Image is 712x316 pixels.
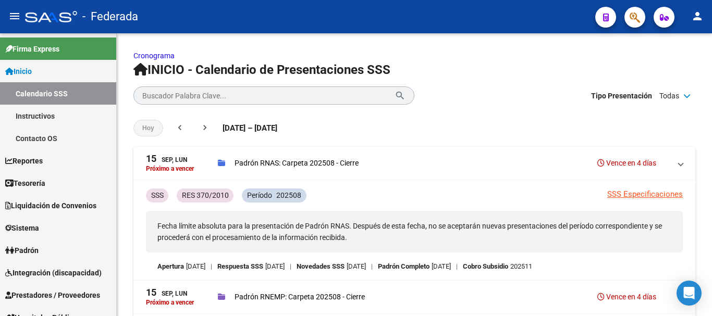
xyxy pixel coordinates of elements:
h3: Vence en 4 días [597,289,656,304]
mat-icon: person [691,10,704,22]
p: Apertura [157,261,184,272]
div: 15Sep, LunPróximo a vencerPadrón RNAS: Carpeta 202508 - CierreVence en 4 días [133,180,695,281]
div: Sep, Lun [146,288,187,299]
span: 15 [146,154,156,163]
span: Reportes [5,155,43,167]
p: 202511 [510,261,532,272]
div: Sep, Lun [146,154,187,165]
p: Próximo a vencer [146,299,194,306]
span: [DATE] – [DATE] [223,122,277,134]
a: SSS Especificaciones [607,189,683,199]
span: | [371,261,373,272]
p: [DATE] [186,261,205,272]
p: RES 370/2010 [182,189,229,201]
span: - Federada [82,5,138,28]
span: Prestadores / Proveedores [5,289,100,301]
span: | [211,261,212,272]
span: Tesorería [5,178,45,189]
span: 15 [146,288,156,297]
span: Padrón [5,245,39,256]
p: Padrón RNAS: Carpeta 202508 - Cierre [235,157,359,169]
p: SSS [151,189,164,201]
p: Padrón Completo [378,261,429,272]
a: Cronograma [133,52,175,60]
h3: Vence en 4 días [597,156,656,170]
span: Tipo Presentación [591,90,652,102]
span: | [456,261,458,272]
span: Liquidación de Convenios [5,200,96,211]
span: Sistema [5,222,39,234]
mat-expansion-panel-header: 15Sep, LunPróximo a vencerPadrón RNEMP: Carpeta 202508 - CierreVence en 4 días [133,281,695,314]
p: [DATE] [432,261,451,272]
span: Inicio [5,66,32,77]
p: Cobro Subsidio [463,261,508,272]
p: [DATE] [347,261,366,272]
p: Fecha límite absoluta para la presentación de Padrón RNAS. Después de esta fecha, no se aceptarán... [146,211,683,252]
span: INICIO - Calendario de Presentaciones SSS [133,62,390,77]
span: | [290,261,291,272]
p: Respuesta SSS [217,261,263,272]
button: Hoy [133,120,163,136]
mat-icon: menu [8,10,21,22]
mat-icon: chevron_right [200,122,210,133]
p: Período [247,189,272,201]
mat-icon: search [395,89,406,102]
span: Firma Express [5,43,59,55]
p: [DATE] [265,261,285,272]
p: 202508 [276,189,301,201]
p: Padrón RNEMP: Carpeta 202508 - Cierre [235,291,365,302]
span: Todas [659,90,679,102]
mat-icon: chevron_left [175,122,185,133]
mat-expansion-panel-header: 15Sep, LunPróximo a vencerPadrón RNAS: Carpeta 202508 - CierreVence en 4 días [133,147,695,180]
p: Novedades SSS [297,261,345,272]
span: Integración (discapacidad) [5,267,102,279]
div: Open Intercom Messenger [677,281,702,306]
p: Próximo a vencer [146,165,194,172]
